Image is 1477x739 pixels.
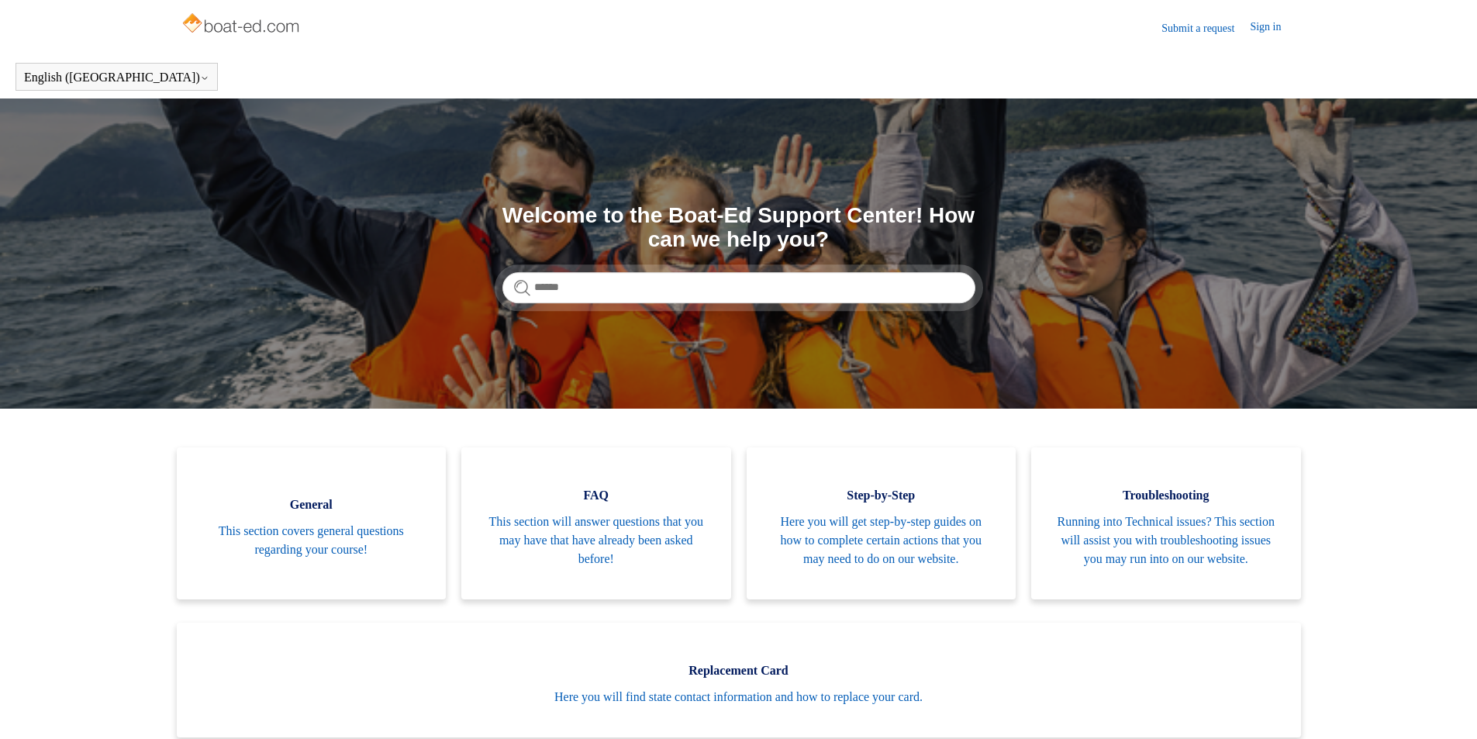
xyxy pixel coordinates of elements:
button: English ([GEOGRAPHIC_DATA]) [24,71,209,85]
a: Step-by-Step Here you will get step-by-step guides on how to complete certain actions that you ma... [747,447,1016,599]
input: Search [502,272,975,303]
span: General [200,496,423,514]
h1: Welcome to the Boat-Ed Support Center! How can we help you? [502,204,975,252]
span: Replacement Card [200,661,1278,680]
span: Step-by-Step [770,486,993,505]
a: Troubleshooting Running into Technical issues? This section will assist you with troubleshooting ... [1031,447,1301,599]
div: Live chat [1425,687,1465,727]
span: Here you will get step-by-step guides on how to complete certain actions that you may need to do ... [770,513,993,568]
span: Troubleshooting [1054,486,1278,505]
a: FAQ This section will answer questions that you may have that have already been asked before! [461,447,731,599]
a: Submit a request [1161,20,1250,36]
img: Boat-Ed Help Center home page [181,9,304,40]
span: FAQ [485,486,708,505]
span: This section will answer questions that you may have that have already been asked before! [485,513,708,568]
a: General This section covers general questions regarding your course! [177,447,447,599]
span: Running into Technical issues? This section will assist you with troubleshooting issues you may r... [1054,513,1278,568]
a: Replacement Card Here you will find state contact information and how to replace your card. [177,623,1301,737]
span: This section covers general questions regarding your course! [200,522,423,559]
span: Here you will find state contact information and how to replace your card. [200,688,1278,706]
a: Sign in [1250,19,1296,37]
